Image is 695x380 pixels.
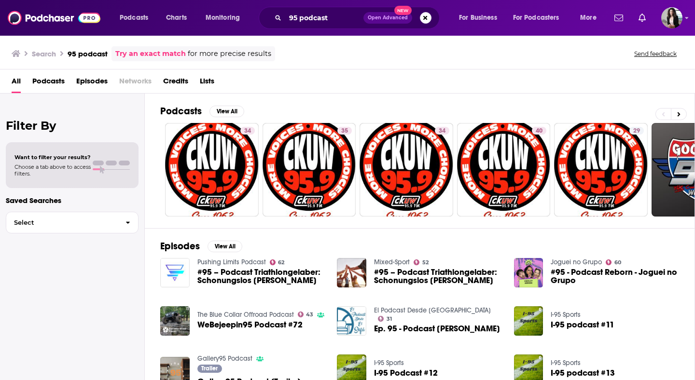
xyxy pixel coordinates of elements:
[200,73,214,93] a: Lists
[606,259,621,265] a: 60
[160,105,202,117] h2: Podcasts
[306,312,313,317] span: 43
[459,11,497,25] span: For Business
[197,311,294,319] a: The Blue Collar Offroad Podcast
[661,7,682,28] button: Show profile menu
[113,10,161,26] button: open menu
[337,127,352,135] a: 35
[298,312,314,317] a: 43
[201,366,218,371] span: Trailer
[514,258,543,287] img: #95 - Podcast Reborn - Joguei no Grupo
[197,321,303,329] a: WeBejeepin95 Podcast #72
[368,15,408,20] span: Open Advanced
[32,49,56,58] h3: Search
[240,127,255,135] a: 34
[513,11,559,25] span: For Podcasters
[270,259,285,265] a: 62
[387,317,392,321] span: 31
[166,11,187,25] span: Charts
[268,7,449,29] div: Search podcasts, credits, & more...
[68,49,108,58] h3: 95 podcast
[374,268,502,285] span: #95 – Podcast Triathlongelaber: Schonungslos [PERSON_NAME]
[374,359,404,367] a: I-95 Sports
[278,260,284,265] span: 62
[76,73,108,93] span: Episodes
[374,268,502,285] a: #95 – Podcast Triathlongelaber: Schonungslos ehrlich
[457,123,551,217] a: 40
[160,258,190,287] img: #95 – Podcast Triathlongelaber: Schonungslos ehrlich
[554,123,648,217] a: 29
[507,10,573,26] button: open menu
[580,11,597,25] span: More
[209,106,244,117] button: View All
[551,369,615,377] a: I-95 podcast #13
[285,10,363,26] input: Search podcasts, credits, & more...
[165,123,259,217] a: 34
[208,241,242,252] button: View All
[199,10,252,26] button: open menu
[661,7,682,28] img: User Profile
[197,354,252,363] a: Gallery95 Podcast
[422,260,429,265] span: 52
[611,10,627,26] a: Show notifications dropdown
[197,268,326,285] a: #95 – Podcast Triathlongelaber: Schonungslos ehrlich
[14,163,91,177] span: Choose a tab above to access filters.
[435,127,449,135] a: 34
[160,240,242,252] a: EpisodesView All
[374,258,410,266] a: Mixed-Sport
[551,321,614,329] a: I-95 podcast #11
[661,7,682,28] span: Logged in as ElizabethCole
[551,359,581,367] a: I-95 Sports
[206,11,240,25] span: Monitoring
[6,196,139,205] p: Saved Searches
[631,50,680,58] button: Send feedback
[244,126,251,136] span: 34
[12,73,21,93] a: All
[341,126,348,136] span: 35
[160,10,193,26] a: Charts
[551,268,679,285] a: #95 - Podcast Reborn - Joguei no Grupo
[263,123,356,217] a: 35
[374,325,500,333] a: Ep. 95 - Podcast serio
[6,219,118,226] span: Select
[532,127,546,135] a: 40
[635,10,650,26] a: Show notifications dropdown
[536,126,542,136] span: 40
[452,10,509,26] button: open menu
[394,6,412,15] span: New
[573,10,609,26] button: open menu
[160,306,190,336] img: WeBejeepin95 Podcast #72
[197,268,326,285] span: #95 – Podcast Triathlongelaber: Schonungslos [PERSON_NAME]
[378,316,392,322] a: 31
[374,325,500,333] span: Ep. 95 - Podcast [PERSON_NAME]
[414,259,429,265] a: 52
[119,73,152,93] span: Networks
[6,119,139,133] h2: Filter By
[160,240,200,252] h2: Episodes
[115,48,186,59] a: Try an exact match
[614,260,621,265] span: 60
[439,126,445,136] span: 34
[337,306,366,336] img: Ep. 95 - Podcast serio
[514,306,543,336] img: I-95 podcast #11
[337,258,366,287] img: #95 – Podcast Triathlongelaber: Schonungslos ehrlich
[32,73,65,93] a: Podcasts
[374,369,438,377] a: I-95 Podcast #12
[374,306,491,314] a: El Podcast Desde El Sofá
[163,73,188,93] a: Credits
[8,9,100,27] img: Podchaser - Follow, Share and Rate Podcasts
